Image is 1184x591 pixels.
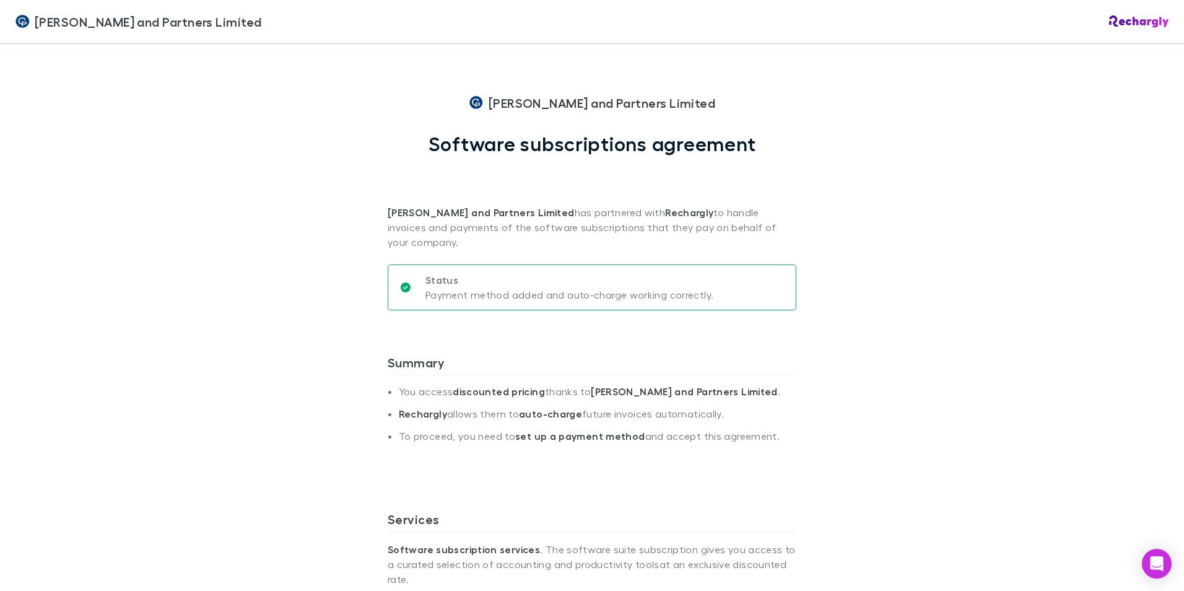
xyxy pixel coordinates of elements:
[399,408,447,420] strong: Rechargly
[1142,549,1172,579] div: Open Intercom Messenger
[429,132,756,155] h1: Software subscriptions agreement
[388,206,575,219] strong: [PERSON_NAME] and Partners Limited
[35,12,262,31] span: [PERSON_NAME] and Partners Limited
[388,355,796,375] h3: Summary
[519,408,582,420] strong: auto-charge
[388,543,540,556] strong: Software subscription services
[515,430,645,442] strong: set up a payment method
[388,512,796,532] h3: Services
[388,155,796,250] p: has partnered with to handle invoices and payments of the software subscriptions that they pay on...
[469,95,484,110] img: Coates and Partners Limited's Logo
[15,14,30,29] img: Coates and Partners Limited's Logo
[489,94,716,112] span: [PERSON_NAME] and Partners Limited
[425,273,713,287] p: Status
[399,430,796,452] li: To proceed, you need to and accept this agreement.
[399,408,796,430] li: allows them to future invoices automatically.
[591,385,778,398] strong: [PERSON_NAME] and Partners Limited
[425,287,713,302] p: Payment method added and auto-charge working correctly.
[1109,15,1169,28] img: Rechargly Logo
[665,206,713,219] strong: Rechargly
[399,385,796,408] li: You access thanks to .
[453,385,545,398] strong: discounted pricing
